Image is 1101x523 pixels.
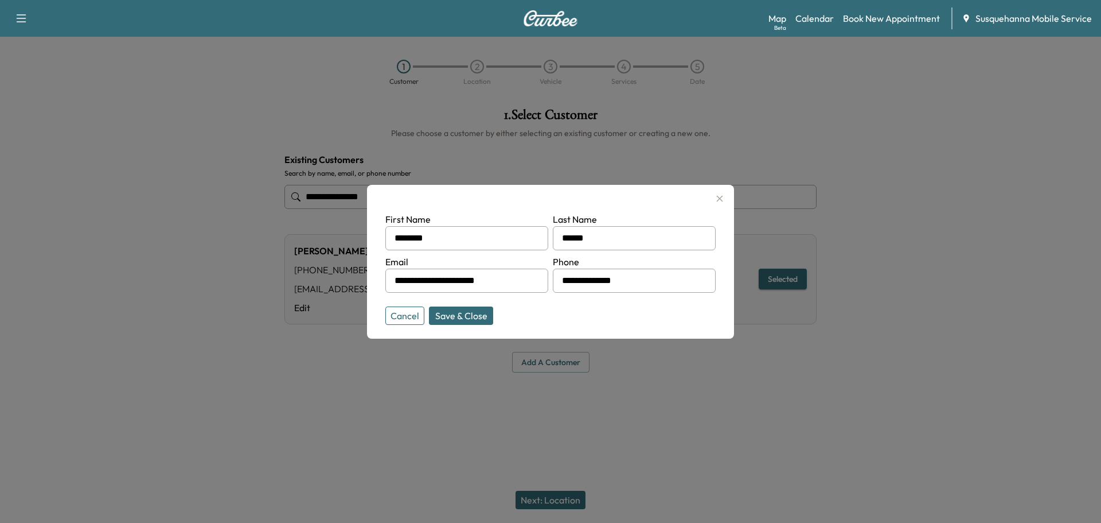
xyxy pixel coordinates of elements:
[553,256,579,268] label: Phone
[523,10,578,26] img: Curbee Logo
[843,11,940,25] a: Book New Appointment
[774,24,786,32] div: Beta
[553,214,597,225] label: Last Name
[385,307,424,325] button: Cancel
[429,307,493,325] button: Save & Close
[768,11,786,25] a: MapBeta
[385,214,431,225] label: First Name
[795,11,834,25] a: Calendar
[385,256,408,268] label: Email
[975,11,1092,25] span: Susquehanna Mobile Service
